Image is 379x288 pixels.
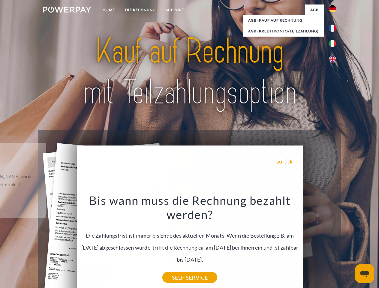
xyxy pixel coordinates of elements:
[57,29,322,115] img: title-powerpay_de.svg
[355,264,374,283] iframe: Schaltfläche zum Öffnen des Messaging-Fensters
[162,272,217,283] a: SELF-SERVICE
[98,4,120,15] a: Home
[43,7,91,13] img: logo-powerpay-white.svg
[161,4,189,15] a: SUPPORT
[277,159,293,164] a: zurück
[120,4,161,15] a: DIE RECHNUNG
[329,40,336,47] img: it
[243,15,324,26] a: AGB (Kauf auf Rechnung)
[329,55,336,63] img: en
[243,26,324,37] a: AGB (Kreditkonto/Teilzahlung)
[329,5,336,12] img: de
[305,4,324,15] a: agb
[80,193,299,277] div: Die Zahlungsfrist ist immer bis Ende des aktuellen Monats. Wenn die Bestellung z.B. am [DATE] abg...
[329,25,336,32] img: fr
[80,193,299,222] h3: Bis wann muss die Rechnung bezahlt werden?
